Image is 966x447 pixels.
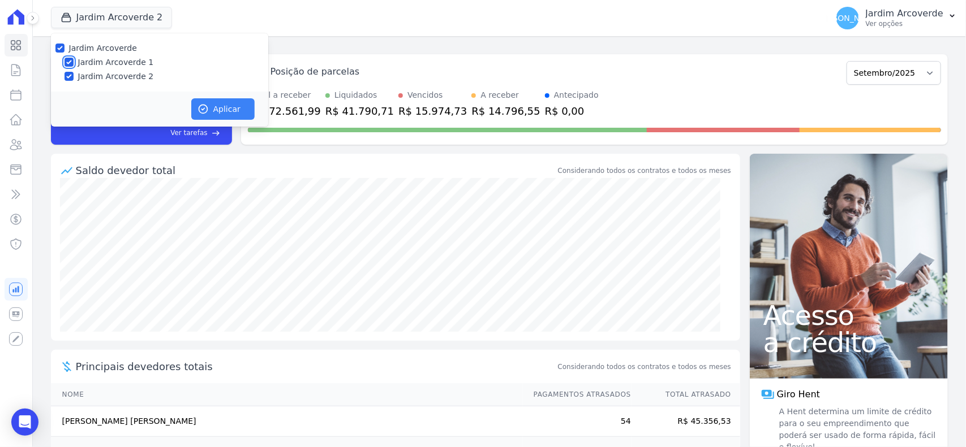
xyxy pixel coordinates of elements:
th: Pagamentos Atrasados [523,383,632,406]
div: R$ 72.561,99 [252,103,321,119]
div: R$ 0,00 [545,103,599,119]
div: Open Intercom Messenger [11,409,38,436]
span: Principais devedores totais [76,359,556,374]
th: Total Atrasado [632,383,740,406]
span: a crédito [763,329,934,356]
td: R$ 45.356,53 [632,406,740,437]
p: Jardim Arcoverde [866,8,943,19]
span: Ver tarefas [170,128,207,138]
div: R$ 41.790,71 [325,103,394,119]
div: A receber [480,89,519,101]
button: [PERSON_NAME] Jardim Arcoverde Ver opções [827,2,966,34]
div: Considerando todos os contratos e todos os meses [558,166,731,176]
span: Acesso [763,302,934,329]
div: Saldo devedor total [76,163,556,178]
label: Jardim Arcoverde 1 [78,57,154,68]
label: Jardim Arcoverde 2 [78,71,154,83]
div: Posição de parcelas [271,65,360,79]
td: [PERSON_NAME] [PERSON_NAME] [51,406,523,437]
p: Ver opções [866,19,943,28]
button: Aplicar [191,98,255,120]
a: Ver tarefas east [92,128,220,138]
div: R$ 14.796,55 [471,103,540,119]
div: Antecipado [554,89,599,101]
div: Liquidados [334,89,377,101]
span: Giro Hent [777,388,820,401]
td: 54 [523,406,632,437]
div: R$ 15.974,73 [398,103,467,119]
span: Considerando todos os contratos e todos os meses [558,362,731,372]
button: Jardim Arcoverde 2 [51,7,173,28]
th: Nome [51,383,523,406]
span: east [212,129,221,137]
label: Jardim Arcoverde [69,44,137,53]
span: [PERSON_NAME] [814,14,880,22]
div: Vencidos [407,89,443,101]
div: Total a receber [252,89,321,101]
